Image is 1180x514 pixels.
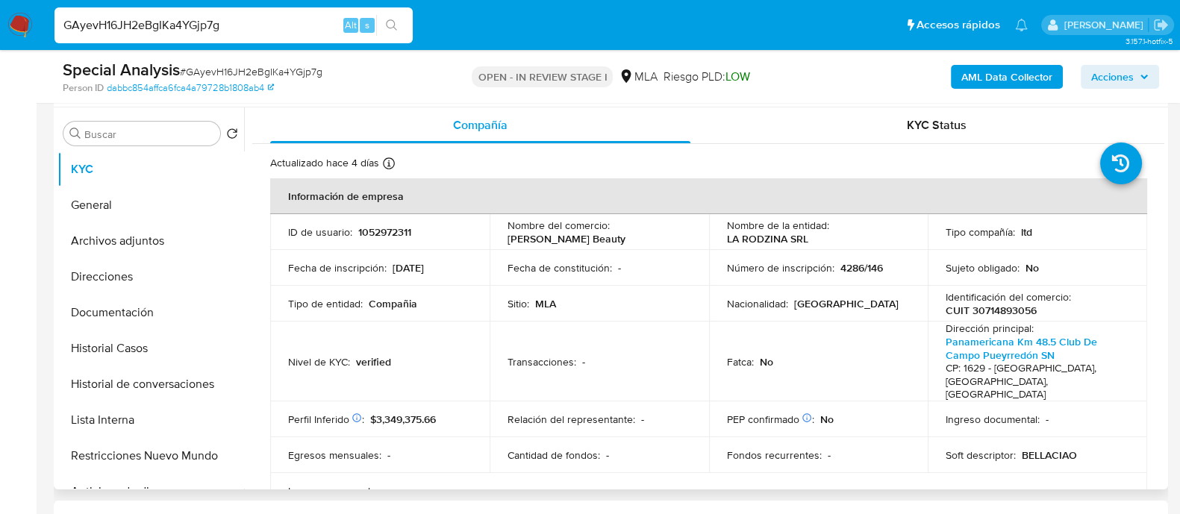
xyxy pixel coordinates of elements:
[358,225,411,239] p: 1052972311
[57,438,244,474] button: Restricciones Nuevo Mundo
[57,295,244,330] button: Documentación
[727,219,829,232] p: Nombre de la entidad :
[1015,19,1028,31] a: Notificaciones
[288,413,364,426] p: Perfil Inferido :
[508,261,612,275] p: Fecha de constitución :
[946,362,1123,401] h4: CP: 1629 - [GEOGRAPHIC_DATA], [GEOGRAPHIC_DATA], [GEOGRAPHIC_DATA]
[288,448,381,462] p: Egresos mensuales :
[840,261,883,275] p: 4286/146
[946,304,1037,317] p: CUIT 30714893056
[1021,225,1032,239] p: ltd
[535,297,556,310] p: MLA
[951,65,1063,89] button: AML Data Collector
[727,297,788,310] p: Nacionalidad :
[1046,413,1049,426] p: -
[453,116,508,134] span: Compañía
[54,16,413,35] input: Buscar usuario o caso...
[727,413,814,426] p: PEP confirmado :
[907,116,967,134] span: KYC Status
[727,261,834,275] p: Número de inscripción :
[288,297,363,310] p: Tipo de entidad :
[288,225,352,239] p: ID de usuario :
[63,57,180,81] b: Special Analysis
[57,223,244,259] button: Archivos adjuntos
[946,448,1016,462] p: Soft descriptor :
[508,413,635,426] p: Relación del representante :
[508,297,529,310] p: Sitio :
[508,219,610,232] p: Nombre del comercio :
[63,81,104,95] b: Person ID
[376,15,407,36] button: search-icon
[917,17,1000,33] span: Accesos rápidos
[1125,35,1173,47] span: 3.157.1-hotfix-5
[794,297,899,310] p: [GEOGRAPHIC_DATA]
[1022,448,1077,462] p: BELLACIAO
[663,69,749,85] span: Riesgo PLD:
[270,156,379,170] p: Actualizado hace 4 días
[641,413,644,426] p: -
[107,81,274,95] a: dabbc854affca6fca4a79728b1808ab4
[946,334,1097,363] a: Panamericana Km 48.5 Club De Campo Pueyrredón SN
[57,259,244,295] button: Direcciones
[57,187,244,223] button: General
[618,261,621,275] p: -
[57,151,244,187] button: KYC
[727,232,808,245] p: LA RODZINA SRL
[84,128,214,141] input: Buscar
[727,448,822,462] p: Fondos recurrentes :
[57,366,244,402] button: Historial de conversaciones
[288,355,350,369] p: Nivel de KYC :
[946,225,1015,239] p: Tipo compañía :
[365,18,369,32] span: s
[288,484,384,498] p: Ingresos mensuales :
[725,68,749,85] span: LOW
[946,290,1071,304] p: Identificación del comercio :
[946,261,1020,275] p: Sujeto obligado :
[57,474,244,510] button: Anticipos de dinero
[390,484,393,498] p: -
[472,66,613,87] p: OPEN - IN REVIEW STAGE I
[508,232,625,245] p: [PERSON_NAME] Beauty
[619,69,657,85] div: MLA
[961,65,1052,89] b: AML Data Collector
[820,413,834,426] p: No
[1153,17,1169,33] a: Salir
[582,355,585,369] p: -
[226,128,238,144] button: Volver al orden por defecto
[57,402,244,438] button: Lista Interna
[760,355,773,369] p: No
[369,297,417,310] p: Compañia
[69,128,81,140] button: Buscar
[1081,65,1159,89] button: Acciones
[828,448,831,462] p: -
[946,322,1034,335] p: Dirección principal :
[727,355,754,369] p: Fatca :
[606,448,609,462] p: -
[270,178,1147,214] th: Información de empresa
[180,64,322,79] span: # GAyevH16JH2eBgIKa4YGjp7g
[1064,18,1148,32] p: milagros.cisterna@mercadolibre.com
[356,355,391,369] p: verified
[508,448,600,462] p: Cantidad de fondos :
[370,412,436,427] span: $3,349,375.66
[946,413,1040,426] p: Ingreso documental :
[288,261,387,275] p: Fecha de inscripción :
[1091,65,1134,89] span: Acciones
[393,261,424,275] p: [DATE]
[1026,261,1039,275] p: No
[345,18,357,32] span: Alt
[57,330,244,366] button: Historial Casos
[508,355,576,369] p: Transacciones :
[387,448,390,462] p: -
